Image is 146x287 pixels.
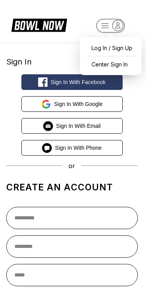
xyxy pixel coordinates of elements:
[21,140,123,156] button: Sign in with Phone
[21,74,123,90] button: Sign in with Facebook
[84,41,138,55] a: Log In / Sign Up
[51,79,106,85] span: Sign in with Facebook
[6,162,138,170] div: or
[21,118,123,134] button: Sign in with Email
[21,96,123,112] button: Sign in with Google
[6,182,138,193] h1: Create an account
[54,101,103,107] span: Sign in with Google
[55,145,102,151] span: Sign in with Phone
[6,57,138,66] div: Sign In
[56,123,100,129] span: Sign in with Email
[84,57,138,71] a: Center Sign In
